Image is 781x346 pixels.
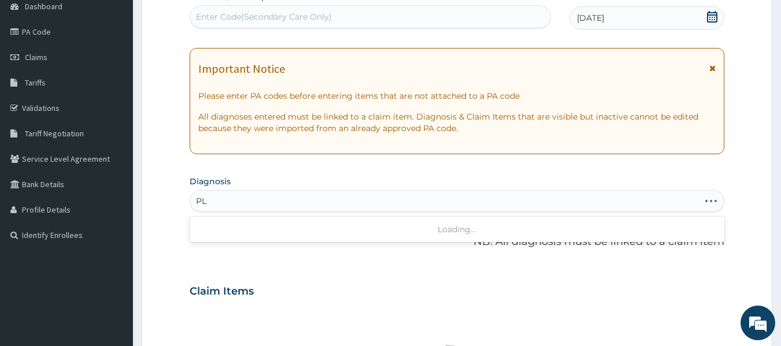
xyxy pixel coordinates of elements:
span: Tariff Negotiation [25,128,84,139]
span: Dashboard [25,1,62,12]
span: Tariffs [25,77,46,88]
span: Claims [25,52,47,62]
p: All diagnoses entered must be linked to a claim item. Diagnosis & Claim Items that are visible bu... [198,111,716,134]
div: Chat with us now [60,65,194,80]
span: [DATE] [577,12,604,24]
div: Enter Code(Secondary Care Only) [196,11,332,23]
p: Please enter PA codes before entering items that are not attached to a PA code [198,90,716,102]
h1: Important Notice [198,62,285,75]
div: Minimize live chat window [190,6,217,34]
div: Loading... [190,219,725,240]
span: We're online! [67,101,160,218]
img: d_794563401_company_1708531726252_794563401 [21,58,47,87]
label: Diagnosis [190,176,231,187]
h3: Claim Items [190,285,254,298]
textarea: Type your message and hit 'Enter' [6,226,220,267]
